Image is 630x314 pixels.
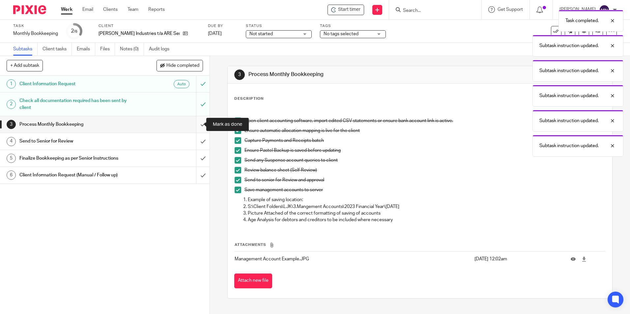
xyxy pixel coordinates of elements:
p: Subtask instruction updated. [539,143,599,149]
p: Picture Attached of the correct formatting of saving of accounts [248,210,605,217]
a: Team [128,6,138,13]
h1: Check all documentation required has been sent by client [19,96,133,113]
span: Attachments [235,243,266,247]
p: Send any Suspense account queries to client [244,157,605,164]
div: 2 [7,100,16,109]
span: [DATE] [208,31,222,36]
h1: Client Information Request [19,79,133,89]
a: Work [61,6,72,13]
p: Ensure automatic allocation mapping is live for the client [244,127,605,134]
a: Download [582,256,587,262]
p: Example of saving location: [248,196,605,203]
a: Email [82,6,93,13]
a: Reports [148,6,165,13]
p: Send to senior for Review and approval [244,177,605,183]
small: /6 [74,30,77,33]
p: Save management accounts to server [244,187,605,193]
p: Review balance sheet (Self Review) [244,167,605,173]
button: + Add subtask [7,60,43,71]
span: Hide completed [166,63,199,68]
a: Client tasks [43,43,72,56]
span: Not started [249,32,273,36]
p: Subtask instruction updated. [539,92,599,99]
p: Capture Payments and Receipts batch [244,137,605,144]
label: Status [246,23,312,29]
label: Task [13,23,58,29]
div: Auto [174,80,189,88]
p: Task completed. [565,17,599,24]
div: 4 [7,137,16,146]
div: 3 [7,120,16,129]
div: 6 [7,170,16,180]
h1: Finalize Bookkeeping as per Senior Instructions [19,153,133,163]
a: Files [100,43,115,56]
a: Audit logs [149,43,174,56]
p: Description [234,96,264,101]
button: Attach new file [234,274,272,288]
p: [PERSON_NAME] Industries t/a ARE Services [99,30,180,37]
p: [DATE] 12:02am [474,256,561,262]
h1: Process Monthly Bookkeeping [19,119,133,129]
button: Hide completed [157,60,203,71]
p: S:\Client Folders\LJK\3.Mangement Accounts\2023 Financial Year\[DATE] [248,203,605,210]
p: Ensure Pastel Backup is saved before updating [244,147,605,154]
div: 1 [7,79,16,89]
h1: Client Information Request (Manual / Follow up) [19,170,133,180]
label: Due by [208,23,238,29]
h1: Process Monthly Bookkeeping [248,71,434,78]
p: Management Account Example.JPG [235,256,471,262]
img: svg%3E [599,5,610,15]
p: Age Analysis for debtors and creditors to be included where necessary [248,217,605,223]
div: 2 [71,27,77,35]
div: Lapere Industries t/a ARE Services - Monthly Bookkeeping [328,5,364,15]
a: Clients [103,6,118,13]
p: Open client accounting software, import edited CSV statements or ensure bank account link is active. [244,118,605,124]
a: Notes (0) [120,43,144,56]
a: Subtasks [13,43,38,56]
p: Subtask instruction updated. [539,67,599,74]
p: Subtask instruction updated. [539,42,599,49]
h1: Send to Senior for Review [19,136,133,146]
label: Client [99,23,200,29]
div: 5 [7,154,16,163]
img: Pixie [13,5,46,14]
p: Subtask instruction updated. [539,118,599,124]
div: Monthly Bookkeeping [13,30,58,37]
a: Emails [77,43,95,56]
div: 3 [234,69,245,80]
